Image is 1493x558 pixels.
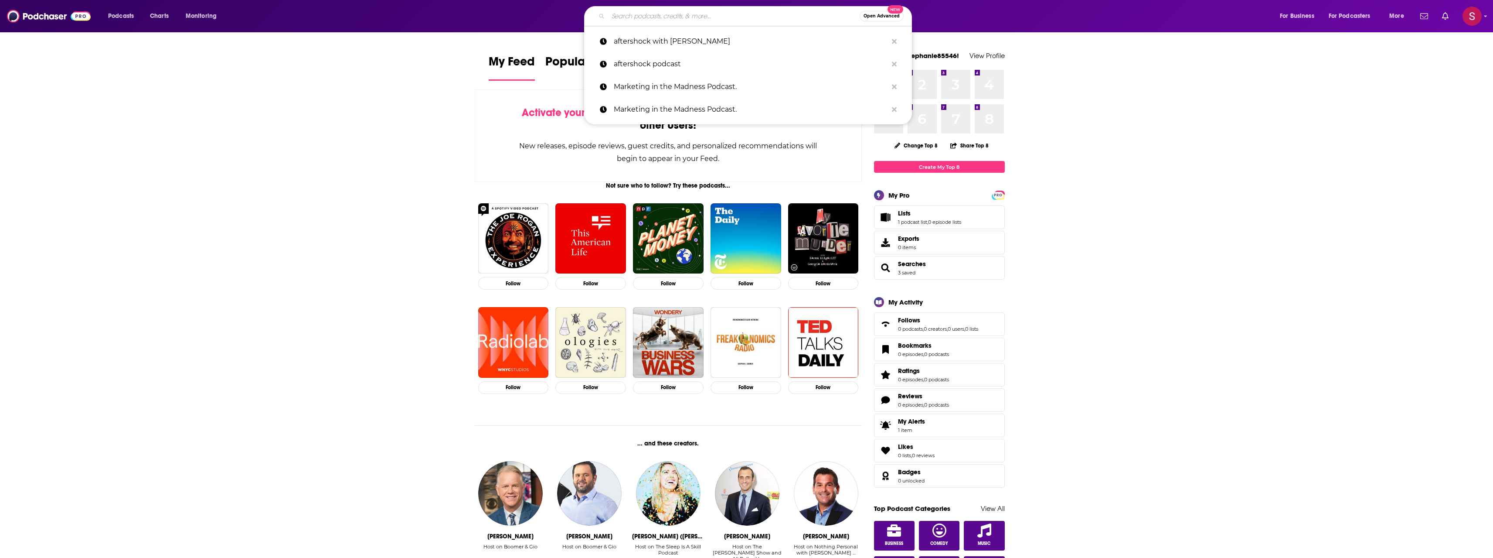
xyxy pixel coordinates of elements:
[924,351,949,357] a: 0 podcasts
[924,377,949,383] a: 0 podcasts
[489,54,535,81] a: My Feed
[898,260,926,268] a: Searches
[724,533,770,540] div: Douglas Gottlieb
[711,203,781,274] img: The Daily
[102,9,145,23] button: open menu
[874,504,950,513] a: Top Podcast Categories
[519,140,818,165] div: New releases, episode reviews, guest credits, and personalized recommendations will begin to appe...
[898,402,923,408] a: 0 episodes
[788,381,859,394] button: Follow
[803,533,849,540] div: David Samson
[888,298,923,306] div: My Activity
[475,182,862,189] div: Not sure who to follow? Try these podcasts...
[557,461,622,526] img: Gregg Giannotti
[923,377,924,383] span: ,
[923,351,924,357] span: ,
[1323,9,1383,23] button: open menu
[566,533,612,540] div: Gregg Giannotti
[877,369,894,381] a: Ratings
[889,140,943,151] button: Change Top 8
[1462,7,1482,26] span: Logged in as stephanie85546
[898,392,922,400] span: Reviews
[885,541,903,546] span: Business
[150,10,169,22] span: Charts
[1383,9,1415,23] button: open menu
[584,30,912,53] a: aftershock with [PERSON_NAME]
[898,367,949,375] a: Ratings
[928,219,961,225] a: 0 episode lists
[522,106,611,119] span: Activate your Feed
[898,209,961,217] a: Lists
[614,75,888,98] p: Marketing in the Madness Podcast.
[1280,10,1314,22] span: For Business
[874,464,1005,488] span: Badges
[478,461,543,526] a: Boomer Esiason
[898,392,949,400] a: Reviews
[1439,9,1452,24] a: Show notifications dropdown
[592,6,920,26] div: Search podcasts, credits, & more...
[924,326,947,332] a: 0 creators
[478,277,549,290] button: Follow
[788,307,859,378] img: TED Talks Daily
[711,307,781,378] a: Freakonomics Radio
[898,235,919,243] span: Exports
[186,10,217,22] span: Monitoring
[898,219,927,225] a: 1 podcast list
[715,461,779,526] img: Douglas Gottlieb
[898,468,925,476] a: Badges
[898,418,925,425] span: My Alerts
[877,262,894,274] a: Searches
[788,203,859,274] a: My Favorite Murder with Karen Kilgariff and Georgia Hardstark
[614,98,888,121] p: Marketing in the Madness Podcast.
[911,452,912,459] span: ,
[545,54,619,74] span: Popular Feed
[898,326,923,332] a: 0 podcasts
[636,461,701,526] img: Mollie Eastman (McGlocklin)
[633,307,704,378] img: Business Wars
[562,544,616,550] div: Host on Boomer & Gio
[108,10,134,22] span: Podcasts
[888,5,903,14] span: New
[584,53,912,75] a: aftershock podcast
[790,544,862,556] div: Host on Nothing Personal with [PERSON_NAME] …
[898,209,911,217] span: Lists
[555,203,626,274] a: This American Life
[877,343,894,356] a: Bookmarks
[614,53,888,75] p: aftershock podcast
[144,9,174,23] a: Charts
[788,277,859,290] button: Follow
[877,236,894,249] span: Exports
[7,8,91,24] img: Podchaser - Follow, Share and Rate Podcasts
[864,14,900,18] span: Open Advanced
[1462,7,1482,26] button: Show profile menu
[912,452,935,459] a: 0 reviews
[877,419,894,431] span: My Alerts
[924,402,949,408] a: 0 podcasts
[478,203,549,274] a: The Joe Rogan Experience
[608,9,860,23] input: Search podcasts, credits, & more...
[877,394,894,406] a: Reviews
[478,307,549,378] a: Radiolab
[545,54,619,81] a: Popular Feed
[633,381,704,394] button: Follow
[555,381,626,394] button: Follow
[874,205,1005,229] span: Lists
[919,521,960,551] a: Comedy
[632,544,704,556] div: Host on The Sleep Is A Skill Podcast
[898,377,923,383] a: 0 episodes
[489,54,535,74] span: My Feed
[180,9,228,23] button: open menu
[633,203,704,274] img: Planet Money
[614,30,888,53] p: aftershock with caroline stokes
[711,381,781,394] button: Follow
[898,443,935,451] a: Likes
